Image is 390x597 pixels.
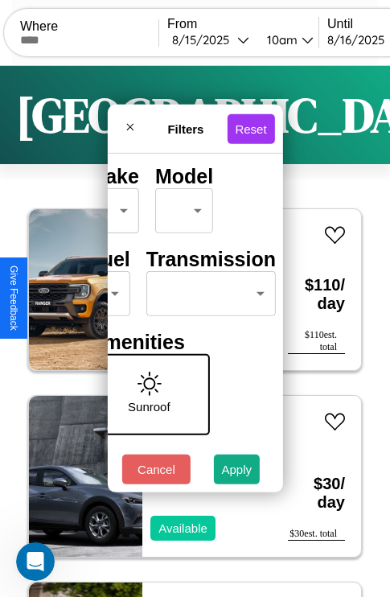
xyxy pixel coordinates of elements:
[16,542,55,581] iframe: Intercom live chat
[214,455,261,484] button: Apply
[155,165,213,188] h4: Model
[167,31,254,48] button: 8/15/2025
[288,459,345,528] h3: $ 30 / day
[259,32,302,47] div: 10am
[20,19,158,34] label: Where
[172,32,237,47] div: 8 / 15 / 2025
[8,266,19,331] div: Give Feedback
[146,248,276,271] h4: Transmission
[288,528,345,541] div: $ 30 est. total
[254,31,318,48] button: 10am
[288,329,345,354] div: $ 110 est. total
[144,121,227,135] h4: Filters
[88,165,139,188] h4: Make
[158,517,207,539] p: Available
[88,248,129,271] h4: Fuel
[128,396,170,418] p: Sunroof
[227,113,274,143] button: Reset
[167,17,318,31] label: From
[288,260,345,329] h3: $ 110 / day
[122,455,191,484] button: Cancel
[88,331,199,354] h4: Amenities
